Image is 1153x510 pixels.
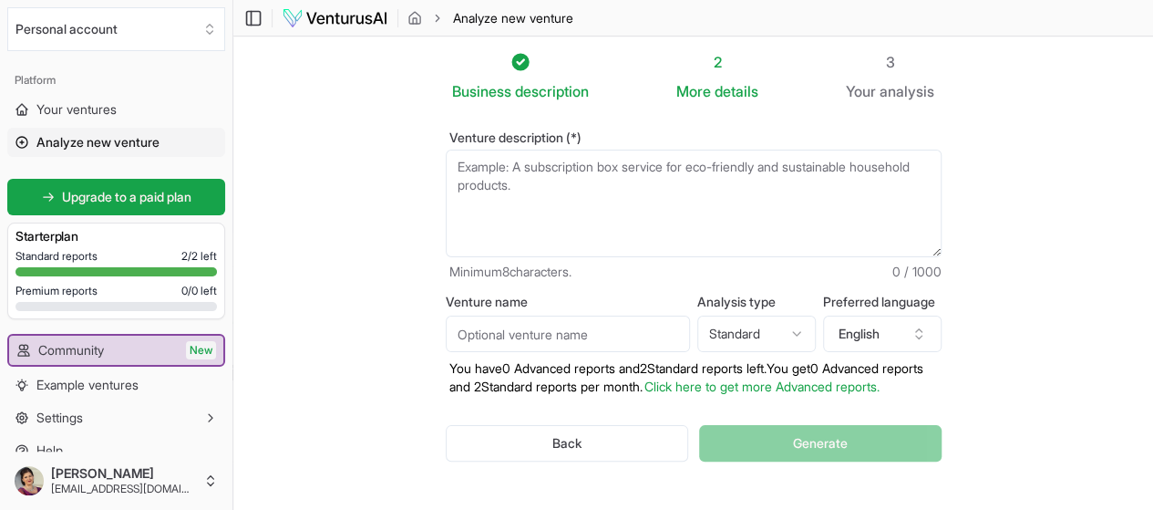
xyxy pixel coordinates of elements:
input: Optional venture name [446,316,690,352]
a: Click here to get more Advanced reports. [644,379,880,394]
img: logo [282,7,388,29]
a: Example ventures [7,370,225,400]
a: Help [7,436,225,465]
span: Analyze new venture [36,133,160,151]
span: Business [452,80,511,102]
label: Analysis type [697,296,816,308]
img: ACg8ocJz9tH8rpKQcrSR2mLlhexk7Aa3YpgzCaVgRuv8_xvCmG2Q2knt=s96-c [15,466,44,495]
h3: Starter plan [15,227,217,245]
button: English [823,316,942,352]
label: Preferred language [823,296,942,308]
span: Your [846,80,876,102]
div: 2 [676,51,758,73]
span: Upgrade to a paid plan [62,188,191,206]
span: 2 / 2 left [181,249,217,264]
button: Select an organization [7,7,225,51]
span: [EMAIL_ADDRESS][DOMAIN_NAME] [51,482,196,496]
label: Venture description (*) [446,131,942,144]
span: Standard reports [15,249,98,264]
span: Your ventures [36,100,117,119]
span: details [715,82,758,100]
span: Analyze new venture [453,9,573,27]
label: Venture name [446,296,690,308]
a: Upgrade to a paid plan [7,179,225,215]
div: 3 [846,51,934,73]
button: Back [446,425,689,462]
span: Premium reports [15,284,98,298]
span: 0 / 1000 [892,263,942,281]
nav: breadcrumb [407,9,573,27]
div: Platform [7,66,225,95]
span: Minimum 8 characters. [449,263,571,281]
a: Your ventures [7,95,225,124]
span: Community [38,341,104,359]
span: Example ventures [36,376,139,394]
span: More [676,80,711,102]
span: Settings [36,409,83,427]
button: Settings [7,403,225,432]
button: [PERSON_NAME][EMAIL_ADDRESS][DOMAIN_NAME] [7,459,225,503]
span: Help [36,442,63,460]
span: [PERSON_NAME] [51,465,196,482]
a: Analyze new venture [7,128,225,157]
span: New [186,341,216,359]
p: You have 0 Advanced reports and 2 Standard reports left. Y ou get 0 Advanced reports and 2 Standa... [446,359,942,396]
span: 0 / 0 left [181,284,217,298]
a: CommunityNew [9,336,223,365]
span: analysis [880,82,934,100]
span: description [515,82,589,100]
